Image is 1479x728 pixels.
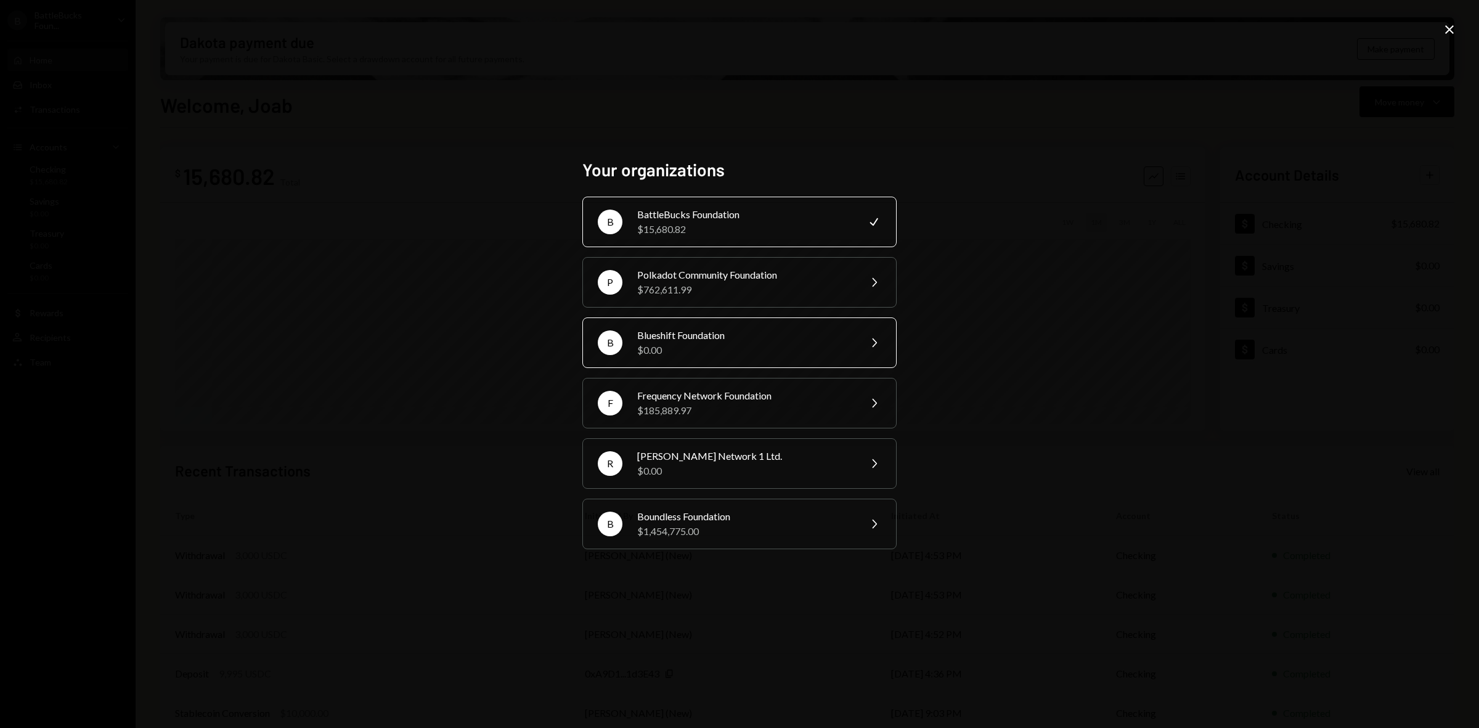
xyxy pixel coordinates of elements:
[582,197,897,247] button: BBattleBucks Foundation$15,680.82
[637,222,852,237] div: $15,680.82
[637,207,852,222] div: BattleBucks Foundation
[582,499,897,549] button: BBoundless Foundation$1,454,775.00
[598,391,622,415] div: F
[582,378,897,428] button: FFrequency Network Foundation$185,889.97
[637,509,852,524] div: Boundless Foundation
[582,317,897,368] button: BBlueshift Foundation$0.00
[637,388,852,403] div: Frequency Network Foundation
[582,158,897,182] h2: Your organizations
[637,343,852,358] div: $0.00
[598,210,622,234] div: B
[598,270,622,295] div: P
[637,449,852,464] div: [PERSON_NAME] Network 1 Ltd.
[637,524,852,539] div: $1,454,775.00
[598,451,622,476] div: R
[637,464,852,478] div: $0.00
[637,403,852,418] div: $185,889.97
[598,512,622,536] div: B
[637,268,852,282] div: Polkadot Community Foundation
[637,282,852,297] div: $762,611.99
[598,330,622,355] div: B
[637,328,852,343] div: Blueshift Foundation
[582,438,897,489] button: R[PERSON_NAME] Network 1 Ltd.$0.00
[582,257,897,308] button: PPolkadot Community Foundation$762,611.99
